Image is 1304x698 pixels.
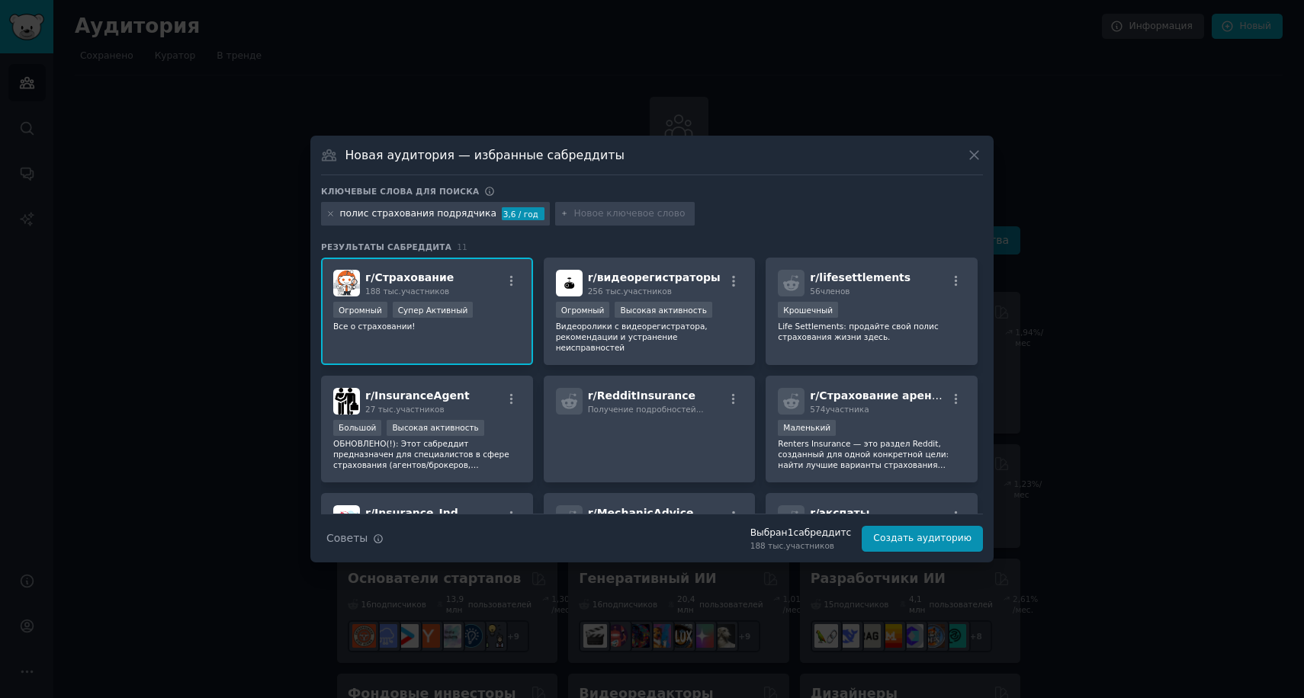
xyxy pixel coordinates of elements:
font: Страхование арендаторов [819,389,982,402]
font: Получение подробностей... [588,405,704,414]
font: Выбран [750,527,788,538]
img: Insurance_Ind [333,505,360,532]
font: Советы [326,532,368,544]
font: 27 тыс. [365,405,396,414]
font: Огромный [561,306,605,315]
font: 256 тыс. [588,287,624,296]
font: MechanicAdvice [597,507,694,519]
font: с [846,527,852,538]
font: Все о страховании! [333,322,416,331]
font: участников [786,541,834,550]
font: r/ [365,389,374,402]
img: Страхование [333,270,360,296]
font: Видеоролики с видеорегистратора, рекомендации и устранение неисправностей [556,322,708,352]
font: InsuranceAgent [374,389,470,402]
button: Советы [321,525,389,552]
font: Большой [339,423,376,432]
font: Life Settlements: продайте свой полис страхования жизни здесь. [778,322,938,341]
font: Высокая активность [620,306,706,315]
font: r/ [810,271,819,283]
input: Новое ключевое слово [573,207,689,221]
font: r/ [365,507,374,519]
font: r/ [810,389,819,402]
img: видеорегистраторы [556,270,583,296]
font: 188 тыс. [750,541,786,550]
font: Создать аудиторию [873,533,972,543]
font: 56 [810,287,820,296]
font: участников [624,287,672,296]
font: видеорегистраторы [597,271,721,283]
font: 1 [788,527,794,538]
img: Страховой агент [333,388,360,415]
font: RedditInsurance [597,389,695,402]
font: r/ [810,507,819,519]
font: Высокая активность [392,423,478,432]
font: г/ [365,271,374,283]
font: Новая аудитория — избранные сабреддиты [345,148,625,162]
font: 3,6 / год [503,210,538,219]
font: r/ [588,271,597,283]
font: ОБНОВЛЕНО(!): Этот сабреддит предназначен для специалистов в сфере страхования (агентов/брокеров,... [333,439,520,597]
font: r/ [588,389,597,402]
font: 11 [457,242,467,251]
font: 188 тыс. [365,287,401,296]
font: Insurance_Ind [374,507,458,519]
font: сабреддит [793,527,846,538]
font: Маленький [783,423,830,432]
font: Страхование [374,271,454,283]
font: Renters Insurance — это раздел Reddit, созданный для одной конкретной цели: найти лучшие варианты... [778,439,949,491]
font: Супер Активный [398,306,468,315]
font: 574 [810,405,825,414]
font: членов [821,287,850,296]
font: r/ [588,507,597,519]
font: экспаты [819,507,869,519]
font: lifesettlements [819,271,911,283]
font: участника [825,405,869,414]
font: Огромный [339,306,382,315]
font: Результаты сабреддита [321,242,451,251]
font: полис страхования подрядчика [340,208,496,219]
font: Крошечный [783,306,833,315]
font: участников [401,287,449,296]
font: участников [396,405,444,414]
button: Создать аудиторию [862,526,983,552]
font: Ключевые слова для поиска [321,187,479,196]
